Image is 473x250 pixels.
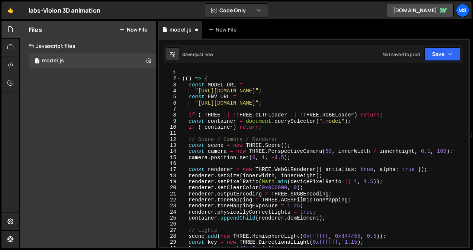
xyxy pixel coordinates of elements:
div: Not saved to prod [383,51,420,57]
a: [DOMAIN_NAME] [387,4,454,17]
div: 24 [159,209,181,215]
a: 🤙 [1,1,20,19]
div: 9 [159,118,181,124]
div: 26 [159,221,181,227]
div: 8 [159,112,181,118]
div: 22 [159,197,181,203]
div: 19 [159,179,181,185]
div: model.js [42,57,64,64]
div: 3 [159,82,181,88]
div: New File [208,26,239,33]
div: Saved [182,51,213,57]
div: 5 [159,94,181,100]
div: 27 [159,227,181,233]
div: model.js [170,26,192,33]
span: 1 [35,59,39,65]
div: 16 [159,161,181,167]
div: 23 [159,203,181,209]
div: 25 [159,215,181,221]
div: 11 [159,130,181,136]
div: 15 [159,155,181,161]
div: 12 [159,136,181,142]
a: ms [456,4,469,17]
div: 10 [159,124,181,130]
div: 21 [159,191,181,197]
div: 28 [159,233,181,239]
div: 4 [159,88,181,94]
button: Save [424,47,460,61]
div: 1 [159,70,181,76]
h2: Files [29,26,42,34]
div: 29 [159,239,181,245]
div: 17357/48269.js [29,53,156,68]
div: Javascript files [20,39,156,53]
div: 18 [159,173,181,179]
div: labs-Violon 3D animation [29,6,100,15]
div: 13 [159,142,181,148]
div: 7 [159,106,181,112]
div: 14 [159,148,181,154]
button: Code Only [205,4,268,17]
div: just now [196,51,213,57]
button: New File [119,27,147,33]
div: 6 [159,100,181,106]
div: 20 [159,185,181,191]
div: 17 [159,167,181,172]
div: 2 [159,76,181,82]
